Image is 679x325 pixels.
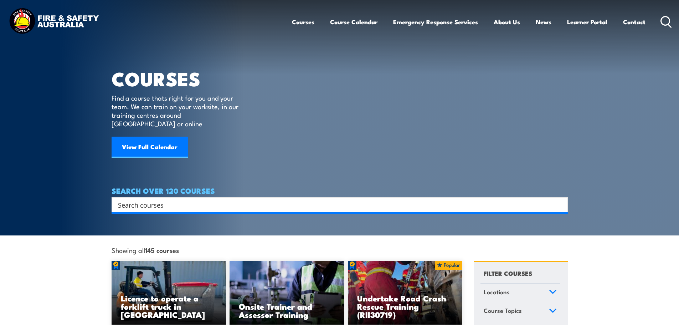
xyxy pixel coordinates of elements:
a: Courses [292,12,314,31]
a: About Us [494,12,520,31]
a: Locations [480,284,560,302]
h4: SEARCH OVER 120 COURSES [112,187,568,194]
a: Undertake Road Crash Rescue Training (RII30719) [348,261,463,325]
span: Course Topics [484,306,522,315]
a: Emergency Response Services [393,12,478,31]
h4: FILTER COURSES [484,268,532,278]
button: Search magnifier button [555,200,565,210]
strong: 145 courses [145,245,179,255]
a: News [536,12,551,31]
a: Course Calendar [330,12,377,31]
span: Showing all [112,246,179,254]
img: Road Crash Rescue Training [348,261,463,325]
a: Onsite Trainer and Assessor Training [230,261,344,325]
span: Locations [484,287,510,297]
a: Learner Portal [567,12,607,31]
h1: COURSES [112,70,249,87]
img: Safety For Leaders [230,261,344,325]
input: Search input [118,199,552,210]
img: Licence to operate a forklift truck Training [112,261,226,325]
a: Course Topics [480,302,560,321]
a: Contact [623,12,645,31]
a: Licence to operate a forklift truck in [GEOGRAPHIC_DATA] [112,261,226,325]
h3: Onsite Trainer and Assessor Training [239,302,335,319]
p: Find a course thats right for you and your team. We can train on your worksite, in our training c... [112,93,242,128]
h3: Licence to operate a forklift truck in [GEOGRAPHIC_DATA] [121,294,217,319]
form: Search form [119,200,554,210]
h3: Undertake Road Crash Rescue Training (RII30719) [357,294,453,319]
a: View Full Calendar [112,137,188,158]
